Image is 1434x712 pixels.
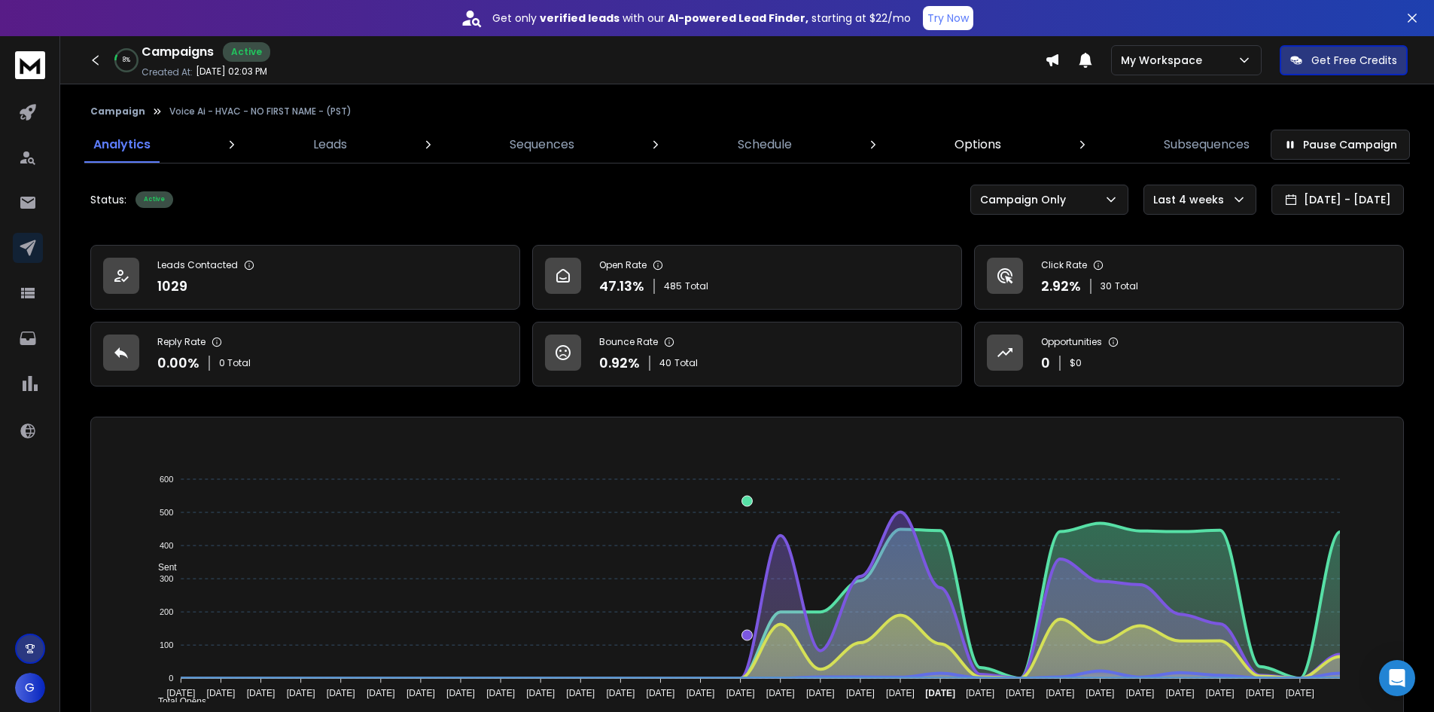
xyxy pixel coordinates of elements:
[166,688,195,698] tspan: [DATE]
[90,105,145,118] button: Campaign
[966,688,994,698] tspan: [DATE]
[687,688,715,698] tspan: [DATE]
[1271,185,1404,215] button: [DATE] - [DATE]
[599,353,640,374] p: 0.92 %
[15,673,45,703] button: G
[974,245,1404,310] a: Click Rate2.92%30Total
[846,688,875,698] tspan: [DATE]
[367,688,395,698] tspan: [DATE]
[157,259,238,271] p: Leads Contacted
[980,192,1072,207] p: Campaign Only
[15,51,45,79] img: logo
[1126,688,1155,698] tspan: [DATE]
[1006,688,1034,698] tspan: [DATE]
[160,541,173,550] tspan: 400
[90,322,520,387] a: Reply Rate0.00%0 Total
[886,688,915,698] tspan: [DATE]
[945,127,1010,163] a: Options
[540,11,620,26] strong: verified leads
[304,127,356,163] a: Leads
[1086,688,1115,698] tspan: [DATE]
[501,127,583,163] a: Sequences
[766,688,795,698] tspan: [DATE]
[674,357,698,369] span: Total
[1166,688,1195,698] tspan: [DATE]
[1101,280,1112,292] span: 30
[157,276,187,297] p: 1029
[406,688,435,698] tspan: [DATE]
[157,336,206,348] p: Reply Rate
[664,280,682,292] span: 485
[923,6,973,30] button: Try Now
[1311,53,1397,68] p: Get Free Credits
[223,42,270,62] div: Active
[147,696,206,707] span: Total Opens
[142,66,193,78] p: Created At:
[729,127,801,163] a: Schedule
[219,357,251,369] p: 0 Total
[685,280,708,292] span: Total
[599,259,647,271] p: Open Rate
[1121,53,1208,68] p: My Workspace
[599,276,644,297] p: 47.13 %
[93,136,151,154] p: Analytics
[599,336,658,348] p: Bounce Rate
[135,191,173,208] div: Active
[90,192,126,207] p: Status:
[954,136,1001,154] p: Options
[1379,660,1415,696] div: Open Intercom Messenger
[1286,688,1314,698] tspan: [DATE]
[147,562,177,573] span: Sent
[84,127,160,163] a: Analytics
[1041,259,1087,271] p: Click Rate
[1153,192,1230,207] p: Last 4 weeks
[526,688,555,698] tspan: [DATE]
[446,688,475,698] tspan: [DATE]
[510,136,574,154] p: Sequences
[927,11,969,26] p: Try Now
[492,11,911,26] p: Get only with our starting at $22/mo
[313,136,347,154] p: Leads
[659,357,671,369] span: 40
[1280,45,1408,75] button: Get Free Credits
[169,674,173,683] tspan: 0
[1271,130,1410,160] button: Pause Campaign
[142,43,214,61] h1: Campaigns
[160,574,173,583] tspan: 300
[806,688,835,698] tspan: [DATE]
[1246,688,1274,698] tspan: [DATE]
[287,688,315,698] tspan: [DATE]
[207,688,236,698] tspan: [DATE]
[1155,127,1259,163] a: Subsequences
[532,322,962,387] a: Bounce Rate0.92%40Total
[566,688,595,698] tspan: [DATE]
[160,475,173,484] tspan: 600
[169,105,352,118] p: Voice Ai - HVAC - NO FIRST NAME - (PST)
[974,322,1404,387] a: Opportunities0$0
[738,136,792,154] p: Schedule
[1206,688,1235,698] tspan: [DATE]
[1041,353,1050,374] p: 0
[196,66,267,78] p: [DATE] 02:03 PM
[327,688,355,698] tspan: [DATE]
[160,508,173,517] tspan: 500
[1164,136,1250,154] p: Subsequences
[1070,357,1082,369] p: $ 0
[1041,336,1102,348] p: Opportunities
[160,640,173,649] tspan: 100
[668,11,808,26] strong: AI-powered Lead Finder,
[157,353,199,374] p: 0.00 %
[925,688,955,698] tspan: [DATE]
[486,688,515,698] tspan: [DATE]
[123,56,130,65] p: 8 %
[160,607,173,616] tspan: 200
[1046,688,1074,698] tspan: [DATE]
[532,245,962,310] a: Open Rate47.13%485Total
[247,688,276,698] tspan: [DATE]
[726,688,755,698] tspan: [DATE]
[1041,276,1081,297] p: 2.92 %
[1115,280,1138,292] span: Total
[90,245,520,310] a: Leads Contacted1029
